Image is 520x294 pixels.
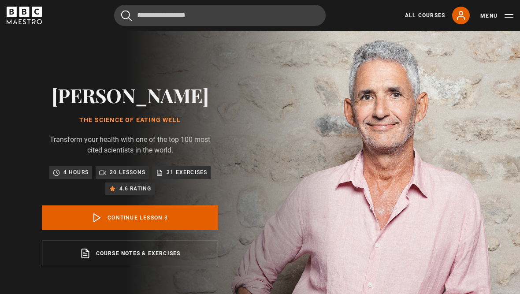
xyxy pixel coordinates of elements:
[405,11,445,19] a: All Courses
[63,168,89,177] p: 4 hours
[7,7,42,24] svg: BBC Maestro
[480,11,513,20] button: Toggle navigation
[42,84,218,106] h2: [PERSON_NAME]
[42,134,218,156] p: Transform your health with one of the top 100 most cited scientists in the world.
[42,241,218,266] a: Course notes & exercises
[119,184,152,193] p: 4.6 rating
[42,205,218,230] a: Continue lesson 3
[114,5,326,26] input: Search
[110,168,145,177] p: 20 lessons
[121,10,132,21] button: Submit the search query
[167,168,207,177] p: 31 exercises
[42,117,218,124] h1: The Science of Eating Well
